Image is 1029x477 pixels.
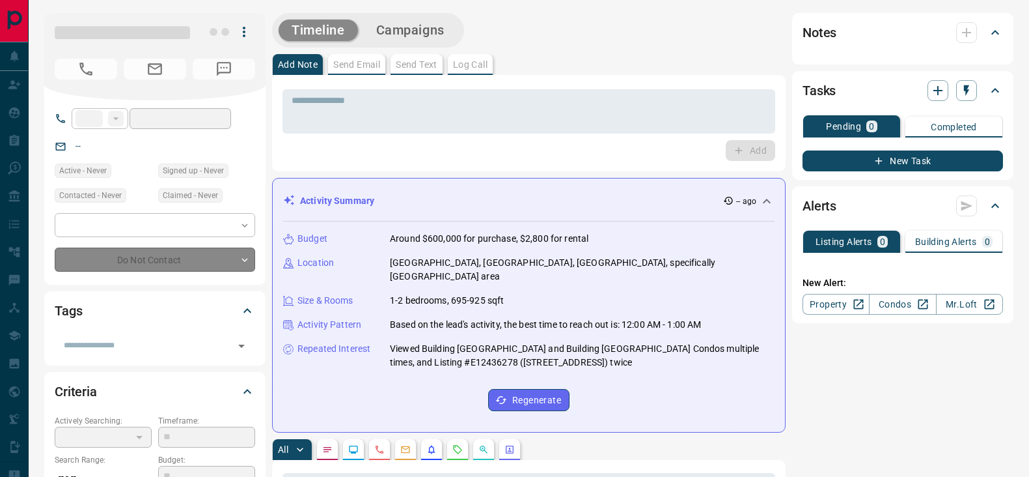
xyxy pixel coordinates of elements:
div: Criteria [55,376,255,407]
svg: Calls [374,444,385,455]
svg: Emails [400,444,411,455]
span: Contacted - Never [59,189,122,202]
button: Regenerate [488,389,569,411]
button: Timeline [279,20,358,41]
p: 0 [880,237,885,246]
p: 0 [869,122,874,131]
p: Based on the lead's activity, the best time to reach out is: 12:00 AM - 1:00 AM [390,318,701,332]
p: Timeframe: [158,415,255,427]
a: -- [75,141,81,151]
p: -- ago [736,195,756,207]
p: New Alert: [803,276,1003,290]
p: Pending [826,122,861,131]
p: Add Note [278,60,318,69]
p: 0 [985,237,990,246]
span: No Number [55,59,117,79]
div: Tags [55,295,255,326]
h2: Tags [55,300,82,321]
span: Active - Never [59,164,107,177]
p: Listing Alerts [816,237,872,246]
p: Location [297,256,334,270]
p: Actively Searching: [55,415,152,427]
p: [GEOGRAPHIC_DATA], [GEOGRAPHIC_DATA], [GEOGRAPHIC_DATA], specifically [GEOGRAPHIC_DATA] area [390,256,775,283]
button: Open [232,337,251,355]
a: Property [803,294,870,315]
div: Do Not Contact [55,248,255,272]
svg: Requests [452,444,463,455]
p: 1-2 bedrooms, 695-925 sqft [390,294,504,308]
div: Notes [803,17,1003,48]
p: Budget: [158,454,255,466]
p: All [278,445,288,454]
p: Size & Rooms [297,294,353,308]
h2: Criteria [55,381,97,402]
svg: Opportunities [478,444,489,455]
span: No Number [193,59,255,79]
button: Campaigns [363,20,458,41]
p: Search Range: [55,454,152,466]
div: Tasks [803,75,1003,106]
p: Around $600,000 for purchase, $2,800 for rental [390,232,588,246]
svg: Notes [322,444,333,455]
svg: Agent Actions [504,444,515,455]
p: Completed [931,123,977,132]
p: Building Alerts [915,237,977,246]
span: Claimed - Never [163,189,218,202]
h2: Tasks [803,80,836,101]
div: Activity Summary-- ago [283,189,775,213]
h2: Alerts [803,195,836,216]
a: Mr.Loft [936,294,1003,315]
a: Condos [869,294,936,315]
h2: Notes [803,22,836,43]
svg: Lead Browsing Activity [348,444,359,455]
svg: Listing Alerts [426,444,437,455]
p: Viewed Building [GEOGRAPHIC_DATA] and Building [GEOGRAPHIC_DATA] Condos multiple times, and Listi... [390,342,775,369]
p: Activity Pattern [297,318,361,332]
span: Signed up - Never [163,164,224,177]
p: Repeated Interest [297,342,370,356]
button: New Task [803,151,1003,171]
span: No Email [124,59,186,79]
div: Alerts [803,190,1003,222]
p: Activity Summary [300,194,374,208]
p: Budget [297,232,327,246]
